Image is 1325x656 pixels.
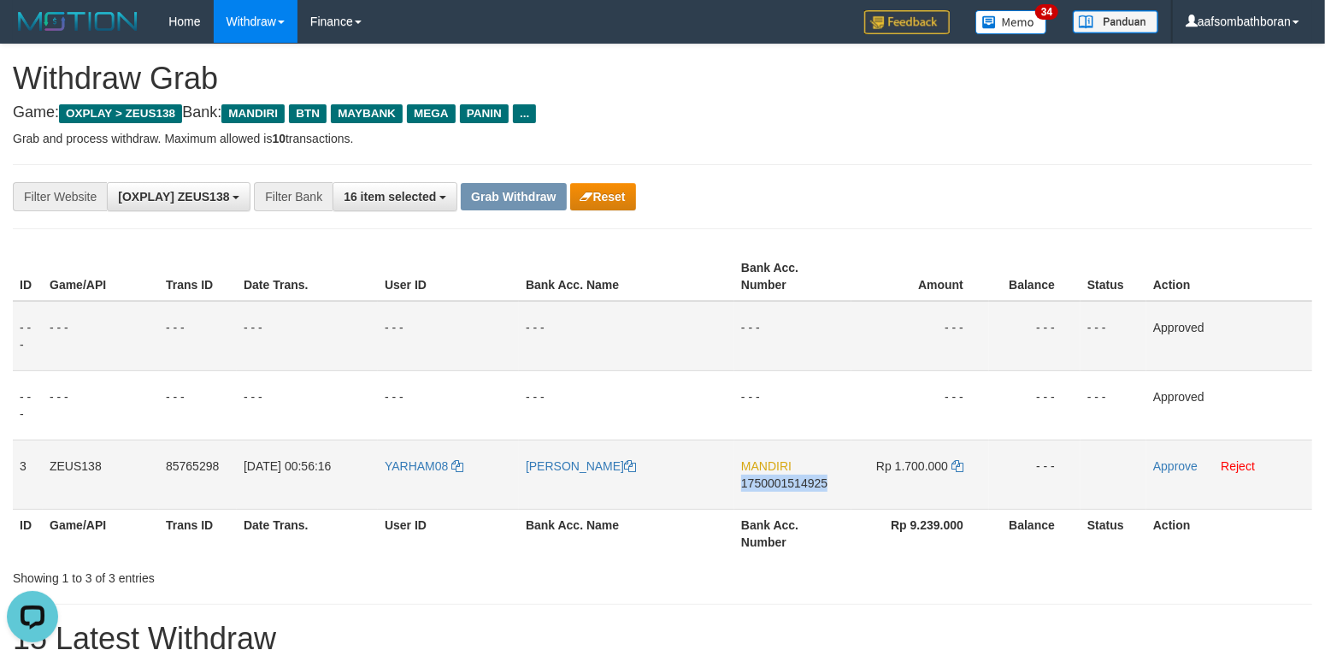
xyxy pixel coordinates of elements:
th: Trans ID [159,509,237,558]
th: Action [1146,509,1312,558]
span: OXPLAY > ZEUS138 [59,104,182,123]
th: Rp 9.239.000 [851,509,989,558]
span: [DATE] 00:56:16 [244,459,331,473]
td: - - - [851,301,989,371]
span: Copy 1750001514925 to clipboard [741,476,827,490]
a: YARHAM08 [385,459,463,473]
a: Copy 1700000 to clipboard [951,459,963,473]
th: ID [13,252,43,301]
td: - - - [989,301,1081,371]
span: Rp 1.700.000 [876,459,948,473]
span: PANIN [460,104,509,123]
th: User ID [378,509,519,558]
button: Grab Withdraw [461,183,566,210]
th: Game/API [43,509,159,558]
td: - - - [989,440,1081,509]
th: Trans ID [159,252,237,301]
a: Approve [1153,459,1198,473]
th: Bank Acc. Number [734,509,851,558]
td: - - - [378,301,519,371]
th: Balance [989,252,1081,301]
td: - - - [237,370,378,440]
td: - - - [734,370,851,440]
td: - - - [734,301,851,371]
span: MEGA [407,104,456,123]
td: - - - [1081,370,1146,440]
td: - - - [237,301,378,371]
a: Reject [1221,459,1255,473]
p: Grab and process withdraw. Maximum allowed is transactions. [13,130,1312,147]
h1: Withdraw Grab [13,62,1312,96]
span: BTN [289,104,327,123]
th: Action [1146,252,1312,301]
th: Game/API [43,252,159,301]
div: Showing 1 to 3 of 3 entries [13,563,539,587]
th: Date Trans. [237,252,378,301]
td: - - - [43,301,159,371]
th: Bank Acc. Name [519,509,734,558]
img: Feedback.jpg [864,10,950,34]
strong: 10 [272,132,286,145]
td: 3 [13,440,43,509]
td: - - - [378,370,519,440]
span: 85765298 [166,459,219,473]
td: - - - [159,370,237,440]
button: 16 item selected [333,182,457,211]
td: - - - [989,370,1081,440]
td: - - - [13,301,43,371]
td: Approved [1146,301,1312,371]
h1: 15 Latest Withdraw [13,622,1312,656]
span: MAYBANK [331,104,403,123]
a: [PERSON_NAME] [526,459,636,473]
td: - - - [1081,301,1146,371]
div: Filter Bank [254,182,333,211]
td: - - - [43,370,159,440]
td: - - - [519,370,734,440]
td: - - - [159,301,237,371]
th: Status [1081,252,1146,301]
span: MANDIRI [221,104,285,123]
td: Approved [1146,370,1312,440]
span: YARHAM08 [385,459,448,473]
img: panduan.png [1073,10,1158,33]
h4: Game: Bank: [13,104,1312,121]
th: Status [1081,509,1146,558]
th: Bank Acc. Number [734,252,851,301]
th: Bank Acc. Name [519,252,734,301]
th: User ID [378,252,519,301]
span: 16 item selected [344,190,436,204]
button: Reset [570,183,636,210]
img: MOTION_logo.png [13,9,143,34]
img: Button%20Memo.svg [975,10,1047,34]
th: Balance [989,509,1081,558]
button: [OXPLAY] ZEUS138 [107,182,250,211]
th: ID [13,509,43,558]
th: Date Trans. [237,509,378,558]
td: - - - [851,370,989,440]
button: Open LiveChat chat widget [7,7,58,58]
td: - - - [519,301,734,371]
span: [OXPLAY] ZEUS138 [118,190,229,204]
span: 34 [1035,4,1058,20]
td: - - - [13,370,43,440]
div: Filter Website [13,182,107,211]
th: Amount [851,252,989,301]
span: MANDIRI [741,459,792,473]
span: ... [513,104,536,123]
td: ZEUS138 [43,440,159,509]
